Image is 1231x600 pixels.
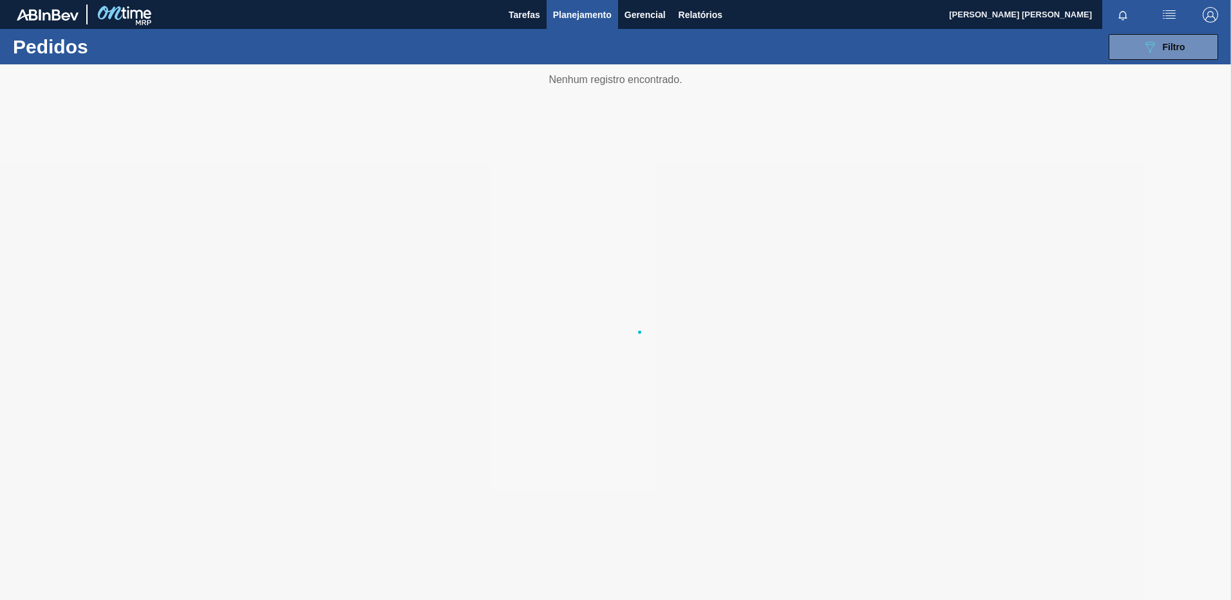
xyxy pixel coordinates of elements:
h1: Pedidos [13,39,205,54]
span: Planejamento [553,7,612,23]
span: Relatórios [679,7,722,23]
span: Tarefas [509,7,540,23]
button: Filtro [1109,34,1218,60]
img: TNhmsLtSVTkK8tSr43FrP2fwEKptu5GPRR3wAAAABJRU5ErkJggg== [17,9,79,21]
img: Logout [1203,7,1218,23]
img: userActions [1161,7,1177,23]
span: Gerencial [625,7,666,23]
span: Filtro [1163,42,1185,52]
button: Notificações [1102,6,1143,24]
